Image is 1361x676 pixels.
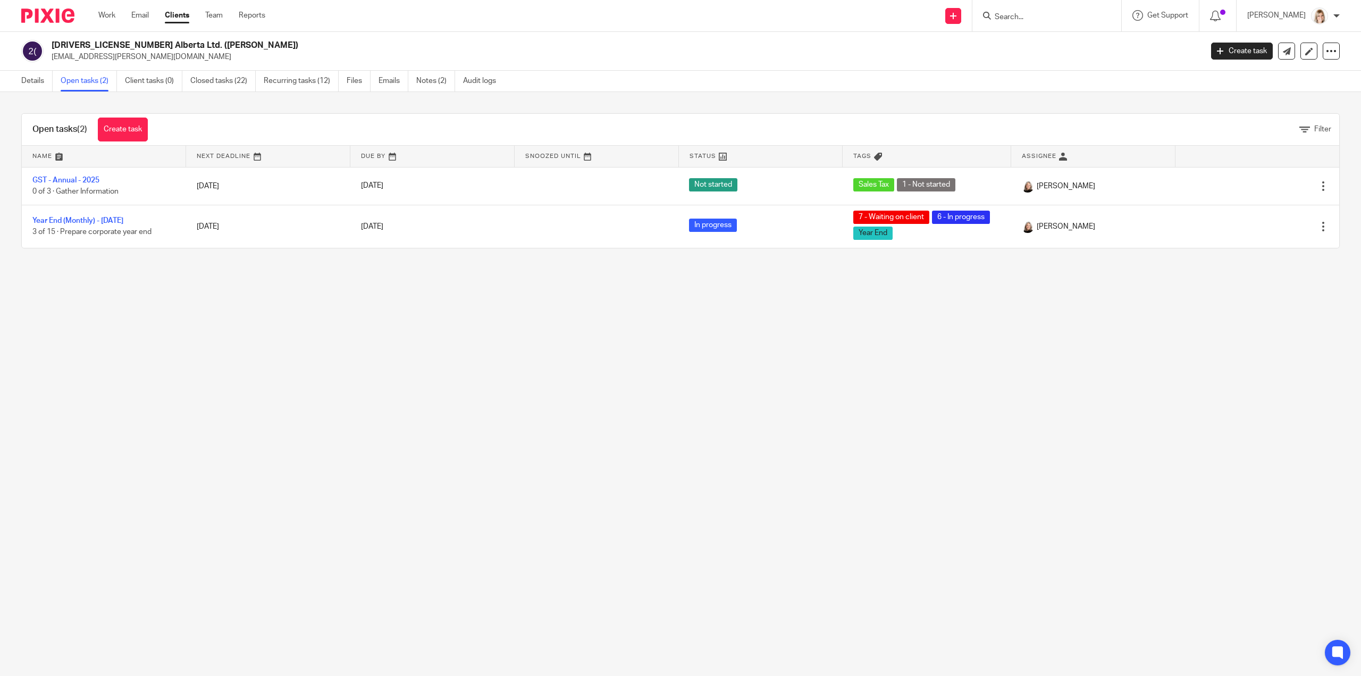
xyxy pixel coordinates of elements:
img: svg%3E [21,40,44,62]
a: Details [21,71,53,91]
span: 6 - In progress [932,211,990,224]
img: Screenshot%202023-11-02%20134555.png [1021,180,1034,193]
a: Client tasks (0) [125,71,182,91]
img: Screenshot%202023-11-02%20134555.png [1021,220,1034,233]
a: Notes (2) [416,71,455,91]
img: Tayler%20Headshot%20Compressed%20Resized%202.jpg [1311,7,1328,24]
a: Clients [165,10,189,21]
a: Work [98,10,115,21]
span: [PERSON_NAME] [1037,221,1095,232]
span: Get Support [1147,12,1188,19]
span: 7 - Waiting on client [853,211,929,224]
a: Audit logs [463,71,504,91]
span: Sales Tax [853,178,894,191]
a: GST - Annual - 2025 [32,177,99,184]
a: Closed tasks (22) [190,71,256,91]
a: Open tasks (2) [61,71,117,91]
a: Email [131,10,149,21]
img: Pixie [21,9,74,23]
span: 1 - Not started [897,178,955,191]
a: Emails [379,71,408,91]
a: Year End (Monthly) - [DATE] [32,217,123,224]
a: Recurring tasks (12) [264,71,339,91]
span: Not started [689,178,737,191]
h2: [DRIVERS_LICENSE_NUMBER] Alberta Ltd. ([PERSON_NAME]) [52,40,967,51]
span: Filter [1314,126,1331,133]
h1: Open tasks [32,124,87,135]
a: Team [205,10,223,21]
td: [DATE] [186,205,350,248]
span: Status [690,153,716,159]
span: (2) [77,125,87,133]
span: In progress [689,219,737,232]
p: [PERSON_NAME] [1247,10,1306,21]
span: Snoozed Until [525,153,581,159]
span: Year End [853,227,893,240]
td: [DATE] [186,167,350,205]
a: Reports [239,10,265,21]
span: [PERSON_NAME] [1037,181,1095,191]
p: [EMAIL_ADDRESS][PERSON_NAME][DOMAIN_NAME] [52,52,1195,62]
a: Create task [98,118,148,141]
span: [DATE] [361,182,383,190]
span: 3 of 15 · Prepare corporate year end [32,228,152,236]
input: Search [994,13,1089,22]
span: 0 of 3 · Gather Information [32,188,119,195]
a: Files [347,71,371,91]
span: [DATE] [361,223,383,230]
span: Tags [853,153,871,159]
a: Create task [1211,43,1273,60]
